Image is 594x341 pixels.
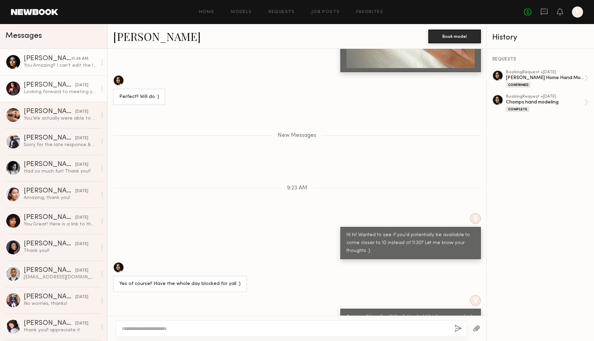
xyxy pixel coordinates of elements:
a: Favorites [356,10,383,14]
div: Thank you!! [24,247,97,254]
div: Amazing, thank you! [24,195,97,201]
div: Looking forward to meeting you as well, Yes I will come with clean nails ! [24,89,97,95]
div: Amazing!! I can't edit the listing but I think you can adjust the times on your end when you send... [346,313,475,329]
div: [PERSON_NAME] [24,320,75,327]
div: [PERSON_NAME] [24,135,75,142]
span: Messages [5,32,42,40]
div: booking Request • [DATE] [506,95,584,99]
div: 11:49 AM [71,56,88,62]
div: [DATE] [75,82,88,89]
div: Had so much fun! Thank you!! [24,168,97,175]
a: Home [199,10,214,14]
div: [PERSON_NAME] [24,241,75,247]
div: Yes of course!! Have the whole day blocked for yall :) [119,280,241,288]
div: [DATE] [75,267,88,274]
div: [DATE] [75,188,88,195]
div: [DATE] [75,214,88,221]
a: Models [231,10,252,14]
div: History [492,34,588,42]
div: booking Request • [DATE] [506,70,584,75]
div: You: Great! Here is a link to the assets: [URL][DOMAIN_NAME] And here are the tags to use :) Clie... [24,221,97,228]
div: [DATE] [75,294,88,300]
div: You: We actually were able to fill this already, I'm so sorry!! I'll definitely reach out in the ... [24,115,97,122]
span: 9:23 AM [287,185,307,191]
a: Book model [428,33,481,39]
div: [PERSON_NAME] [24,55,71,62]
div: [DATE] [75,135,88,142]
div: No worries, thanks! [24,300,97,307]
div: [PERSON_NAME] [24,82,75,89]
div: [PERSON_NAME] [24,108,75,115]
span: New Messages [278,133,316,139]
div: Perfect!! Will do :) [119,93,159,101]
div: [PERSON_NAME] [24,267,75,274]
div: thank you!! appreciate it [24,327,97,333]
div: [PERSON_NAME] [24,294,75,300]
div: [DATE] [75,320,88,327]
div: Hi hi! Wanted to see if you'd potentially be available to come closer to 10 instead of 11:30? Let... [346,231,475,255]
div: [PERSON_NAME] [24,214,75,221]
a: bookingRequest •[DATE][PERSON_NAME] Home Hand ModelingConfirmed [506,70,588,88]
div: [EMAIL_ADDRESS][DOMAIN_NAME] [24,274,97,280]
div: [PERSON_NAME] [24,161,75,168]
div: Sorry for the late response & hopefully we get to work together in the future [24,142,97,148]
div: Chomps hand modeling [506,99,584,106]
a: V [572,7,583,18]
a: [PERSON_NAME] [113,29,201,44]
div: You: Amazing!! I can't edit the listing but I think you can adjust the times on your end when you... [24,62,97,69]
a: bookingRequest •[DATE]Chomps hand modelingComplete [506,95,588,112]
div: [DATE] [75,241,88,247]
a: Requests [268,10,295,14]
div: [DATE] [75,109,88,115]
div: [PERSON_NAME] [24,188,75,195]
div: Confirmed [506,82,531,88]
div: Complete [506,107,529,112]
button: Book model [428,30,481,43]
div: [DATE] [75,162,88,168]
a: Job Posts [311,10,340,14]
div: [PERSON_NAME] Home Hand Modeling [506,75,584,81]
div: REQUESTS [492,57,588,62]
